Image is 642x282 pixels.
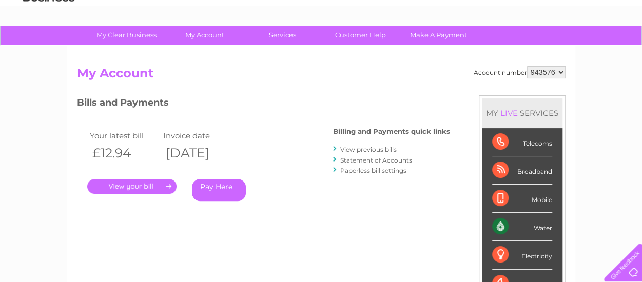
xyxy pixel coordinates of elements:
td: Your latest bill [87,129,161,143]
a: My Account [162,26,247,45]
img: logo.png [23,27,75,58]
a: Blog [553,44,568,51]
a: Customer Help [318,26,403,45]
a: Telecoms [516,44,547,51]
div: Telecoms [492,128,552,156]
a: Log out [608,44,632,51]
td: Invoice date [161,129,235,143]
a: Water [461,44,481,51]
a: Make A Payment [396,26,481,45]
a: Energy [487,44,510,51]
div: Broadband [492,156,552,185]
a: Services [240,26,325,45]
div: Account number [474,66,566,78]
div: Electricity [492,241,552,269]
th: [DATE] [161,143,235,164]
h2: My Account [77,66,566,86]
a: Statement of Accounts [340,156,412,164]
h4: Billing and Payments quick links [333,128,450,135]
th: £12.94 [87,143,161,164]
a: Paperless bill settings [340,167,406,174]
a: Pay Here [192,179,246,201]
a: My Clear Business [84,26,169,45]
div: Water [492,213,552,241]
a: View previous bills [340,146,397,153]
div: Mobile [492,185,552,213]
a: Contact [574,44,599,51]
h3: Bills and Payments [77,95,450,113]
div: Clear Business is a trading name of Verastar Limited (registered in [GEOGRAPHIC_DATA] No. 3667643... [79,6,564,50]
div: MY SERVICES [482,98,562,128]
a: 0333 014 3131 [449,5,519,18]
a: . [87,179,177,194]
div: LIVE [498,108,520,118]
